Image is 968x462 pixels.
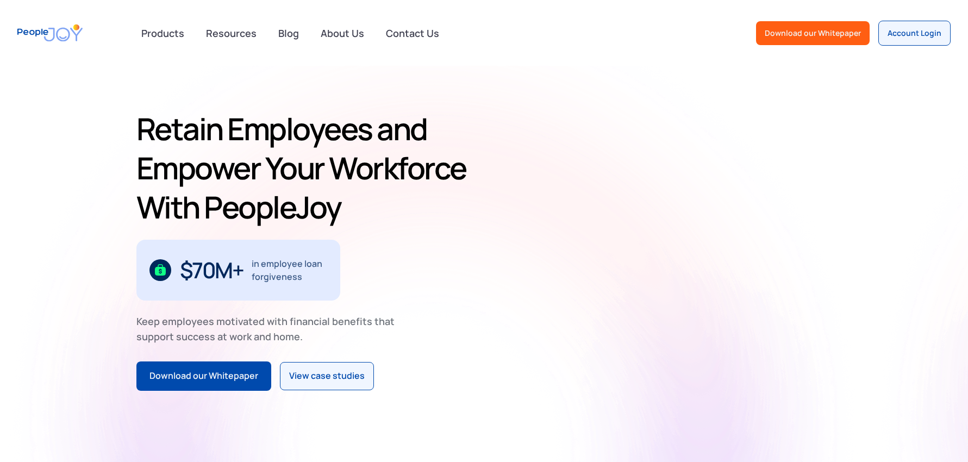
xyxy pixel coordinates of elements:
[149,369,258,383] div: Download our Whitepaper
[136,240,340,301] div: 1 / 3
[180,261,243,279] div: $70M+
[379,21,446,45] a: Contact Us
[314,21,371,45] a: About Us
[280,362,374,390] a: View case studies
[878,21,951,46] a: Account Login
[136,361,271,391] a: Download our Whitepaper
[756,21,870,45] a: Download our Whitepaper
[136,314,404,344] div: Keep employees motivated with financial benefits that support success at work and home.
[289,369,365,383] div: View case studies
[272,21,305,45] a: Blog
[252,257,327,283] div: in employee loan forgiveness
[199,21,263,45] a: Resources
[17,17,83,48] a: home
[135,22,191,44] div: Products
[136,109,480,227] h1: Retain Employees and Empower Your Workforce With PeopleJoy
[765,28,861,39] div: Download our Whitepaper
[888,28,941,39] div: Account Login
